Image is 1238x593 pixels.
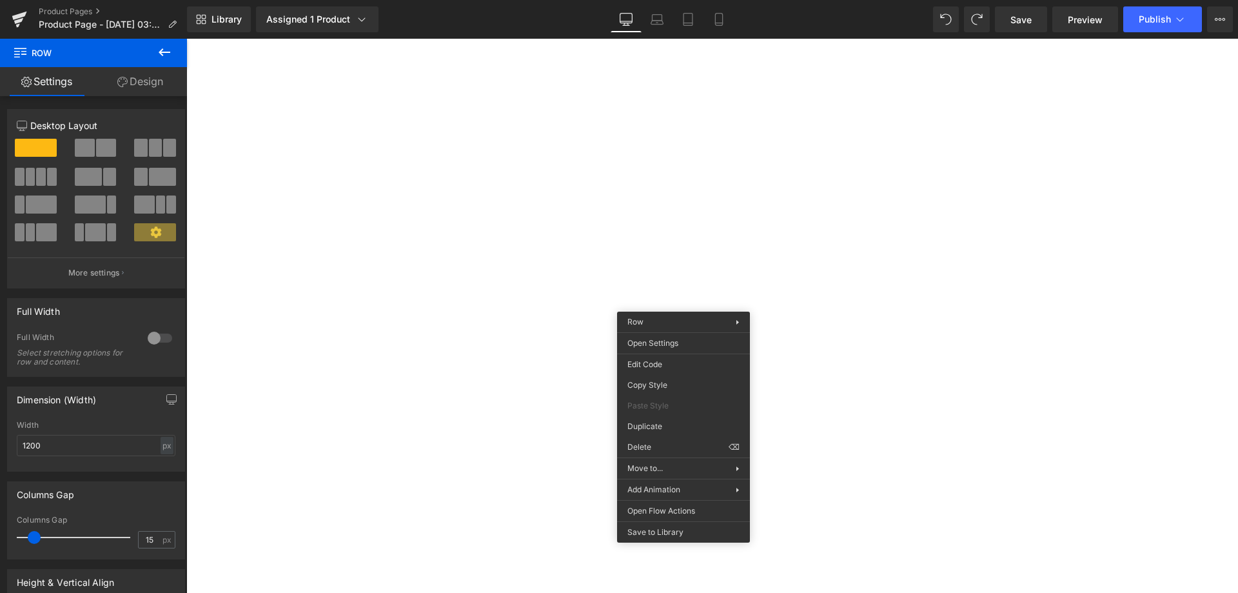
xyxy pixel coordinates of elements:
span: Save [1010,13,1032,26]
div: Full Width [17,299,60,317]
p: More settings [68,267,120,279]
a: Desktop [611,6,642,32]
a: Tablet [673,6,703,32]
button: More [1207,6,1233,32]
div: Width [17,421,175,430]
div: Columns Gap [17,482,74,500]
button: Redo [964,6,990,32]
span: Library [211,14,242,25]
span: Product Page - [DATE] 03:12:26 [39,19,162,30]
button: Undo [933,6,959,32]
a: Mobile [703,6,734,32]
span: Open Flow Actions [627,505,740,517]
div: Full Width [17,332,135,346]
span: Delete [627,441,729,453]
div: Dimension (Width) [17,387,96,405]
a: Laptop [642,6,673,32]
p: Desktop Layout [17,119,175,132]
span: px [162,536,173,544]
span: Paste Style [627,400,740,412]
span: Row [627,317,644,327]
span: Save to Library [627,527,740,538]
span: Duplicate [627,421,740,432]
span: Preview [1068,13,1103,26]
button: More settings [8,257,184,288]
div: Columns Gap [17,516,175,525]
iframe: Intercom live chat [1194,549,1225,580]
button: Publish [1123,6,1202,32]
input: auto [17,435,175,456]
span: Publish [1139,14,1171,25]
a: Design [93,67,187,96]
span: Copy Style [627,379,740,391]
span: Open Settings [627,337,740,349]
div: px [161,437,173,454]
span: Edit Code [627,359,740,370]
a: New Library [187,6,251,32]
span: Add Animation [627,484,736,496]
span: Move to... [627,463,736,474]
a: Preview [1052,6,1118,32]
span: ⌫ [729,441,740,453]
a: Product Pages [39,6,187,17]
div: Select stretching options for row and content. [17,348,133,367]
div: Assigned 1 Product [266,13,368,26]
div: Height & Vertical Align [17,570,114,588]
span: Row [13,39,142,67]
